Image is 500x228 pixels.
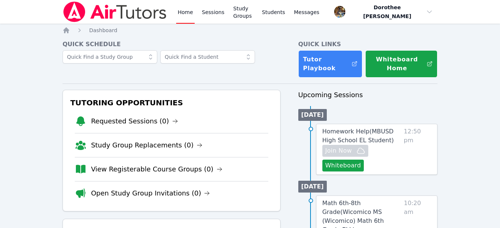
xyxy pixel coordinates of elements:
[91,164,222,174] a: View Registerable Course Groups (0)
[298,109,327,121] li: [DATE]
[63,1,167,22] img: Air Tutors
[63,27,437,34] nav: Breadcrumb
[325,146,352,155] span: Join Now
[322,145,368,157] button: Join Now
[91,116,178,126] a: Requested Sessions (0)
[63,50,157,64] input: Quick Find a Study Group
[322,128,394,144] span: Homework Help ( MBUSD High School EL Student )
[63,40,281,49] h4: Quick Schedule
[89,27,117,33] span: Dashboard
[298,90,438,100] h3: Upcoming Sessions
[160,50,255,64] input: Quick Find a Student
[322,127,401,145] a: Homework Help(MBUSD High School EL Student)
[91,188,210,198] a: Open Study Group Invitations (0)
[322,160,364,171] button: Whiteboard
[298,50,363,78] a: Tutor Playbook
[298,181,327,193] li: [DATE]
[69,96,274,109] h3: Tutoring Opportunities
[404,127,431,171] span: 12:50 pm
[298,40,438,49] h4: Quick Links
[91,140,202,150] a: Study Group Replacements (0)
[294,8,319,16] span: Messages
[365,50,437,78] button: Whiteboard Home
[89,27,117,34] a: Dashboard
